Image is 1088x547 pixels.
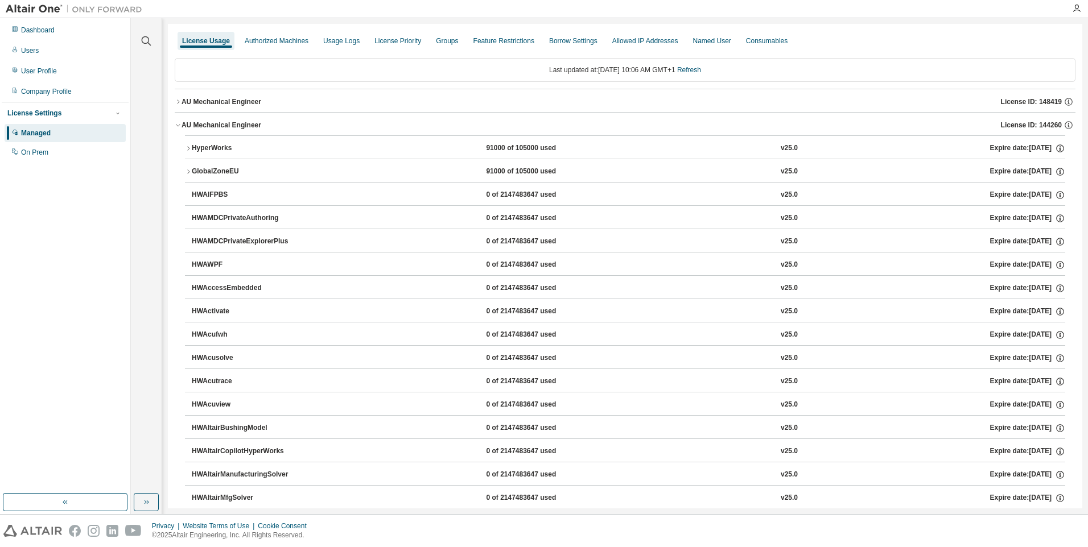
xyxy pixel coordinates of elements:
[192,167,294,177] div: GlobalZoneEU
[781,213,798,223] div: v25.0
[192,486,1065,511] button: HWAltairMfgSolver0 of 2147483647 usedv25.0Expire date:[DATE]
[192,322,1065,347] button: HWAcufwh0 of 2147483647 usedv25.0Expire date:[DATE]
[192,283,294,293] div: HWAccessEmbedded
[192,237,294,247] div: HWAMDCPrivateExplorerPlus
[486,446,588,457] div: 0 of 2147483647 used
[182,36,230,45] div: License Usage
[192,369,1065,394] button: HWAcutrace0 of 2147483647 usedv25.0Expire date:[DATE]
[781,470,798,480] div: v25.0
[486,306,588,317] div: 0 of 2147483647 used
[182,121,261,130] div: AU Mechanical Engineer
[6,3,148,15] img: Altair One
[192,213,294,223] div: HWAMDCPrivateAuthoring
[486,376,588,387] div: 0 of 2147483647 used
[781,400,798,410] div: v25.0
[192,416,1065,441] button: HWAltairBushingModel0 of 2147483647 usedv25.0Expire date:[DATE]
[781,260,798,270] div: v25.0
[175,113,1075,138] button: AU Mechanical EngineerLicense ID: 144260
[990,353,1065,363] div: Expire date: [DATE]
[781,493,798,503] div: v25.0
[486,237,588,247] div: 0 of 2147483647 used
[486,493,588,503] div: 0 of 2147483647 used
[21,129,51,138] div: Managed
[612,36,678,45] div: Allowed IP Addresses
[781,237,798,247] div: v25.0
[152,531,314,540] p: © 2025 Altair Engineering, Inc. All Rights Reserved.
[192,260,294,270] div: HWAWPF
[185,136,1065,161] button: HyperWorks91000 of 105000 usedv25.0Expire date:[DATE]
[990,167,1065,177] div: Expire date: [DATE]
[192,376,294,387] div: HWAcutrace
[486,260,588,270] div: 0 of 2147483647 used
[990,190,1065,200] div: Expire date: [DATE]
[990,493,1065,503] div: Expire date: [DATE]
[192,143,294,154] div: HyperWorks
[21,46,39,55] div: Users
[781,143,798,154] div: v25.0
[192,276,1065,301] button: HWAccessEmbedded0 of 2147483647 usedv25.0Expire date:[DATE]
[486,400,588,410] div: 0 of 2147483647 used
[781,376,798,387] div: v25.0
[192,229,1065,254] button: HWAMDCPrivateExplorerPlus0 of 2147483647 usedv25.0Expire date:[DATE]
[106,525,118,537] img: linkedin.svg
[486,423,588,433] div: 0 of 2147483647 used
[185,159,1065,184] button: GlobalZoneEU91000 of 105000 usedv25.0Expire date:[DATE]
[192,306,294,317] div: HWActivate
[374,36,421,45] div: License Priority
[486,283,588,293] div: 0 of 2147483647 used
[192,299,1065,324] button: HWActivate0 of 2147483647 usedv25.0Expire date:[DATE]
[192,446,294,457] div: HWAltairCopilotHyperWorks
[990,283,1065,293] div: Expire date: [DATE]
[192,400,294,410] div: HWAcuview
[192,190,294,200] div: HWAIFPBS
[192,252,1065,277] button: HWAWPF0 of 2147483647 usedv25.0Expire date:[DATE]
[781,353,798,363] div: v25.0
[486,190,588,200] div: 0 of 2147483647 used
[990,213,1065,223] div: Expire date: [DATE]
[990,376,1065,387] div: Expire date: [DATE]
[486,213,588,223] div: 0 of 2147483647 used
[781,446,798,457] div: v25.0
[781,423,798,433] div: v25.0
[781,190,798,200] div: v25.0
[990,400,1065,410] div: Expire date: [DATE]
[125,525,142,537] img: youtube.svg
[781,283,798,293] div: v25.0
[473,36,534,45] div: Feature Restrictions
[192,392,1065,417] button: HWAcuview0 of 2147483647 usedv25.0Expire date:[DATE]
[192,353,294,363] div: HWAcusolve
[183,521,258,531] div: Website Terms of Use
[1001,97,1062,106] span: License ID: 148419
[990,446,1065,457] div: Expire date: [DATE]
[990,470,1065,480] div: Expire date: [DATE]
[990,423,1065,433] div: Expire date: [DATE]
[69,525,81,537] img: facebook.svg
[781,330,798,340] div: v25.0
[3,525,62,537] img: altair_logo.svg
[486,353,588,363] div: 0 of 2147483647 used
[175,89,1075,114] button: AU Mechanical EngineerLicense ID: 148419
[486,143,588,154] div: 91000 of 105000 used
[245,36,308,45] div: Authorized Machines
[486,167,588,177] div: 91000 of 105000 used
[549,36,597,45] div: Borrow Settings
[990,143,1065,154] div: Expire date: [DATE]
[192,206,1065,231] button: HWAMDCPrivateAuthoring0 of 2147483647 usedv25.0Expire date:[DATE]
[258,521,313,531] div: Cookie Consent
[192,423,294,433] div: HWAltairBushingModel
[175,58,1075,82] div: Last updated at: [DATE] 10:06 AM GMT+1
[781,167,798,177] div: v25.0
[192,493,294,503] div: HWAltairMfgSolver
[486,330,588,340] div: 0 of 2147483647 used
[21,87,72,96] div: Company Profile
[1001,121,1062,130] span: License ID: 144260
[746,36,788,45] div: Consumables
[88,525,100,537] img: instagram.svg
[693,36,731,45] div: Named User
[192,183,1065,208] button: HWAIFPBS0 of 2147483647 usedv25.0Expire date:[DATE]
[990,330,1065,340] div: Expire date: [DATE]
[152,521,183,531] div: Privacy
[192,346,1065,371] button: HWAcusolve0 of 2147483647 usedv25.0Expire date:[DATE]
[192,470,294,480] div: HWAltairManufacturingSolver
[436,36,458,45] div: Groups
